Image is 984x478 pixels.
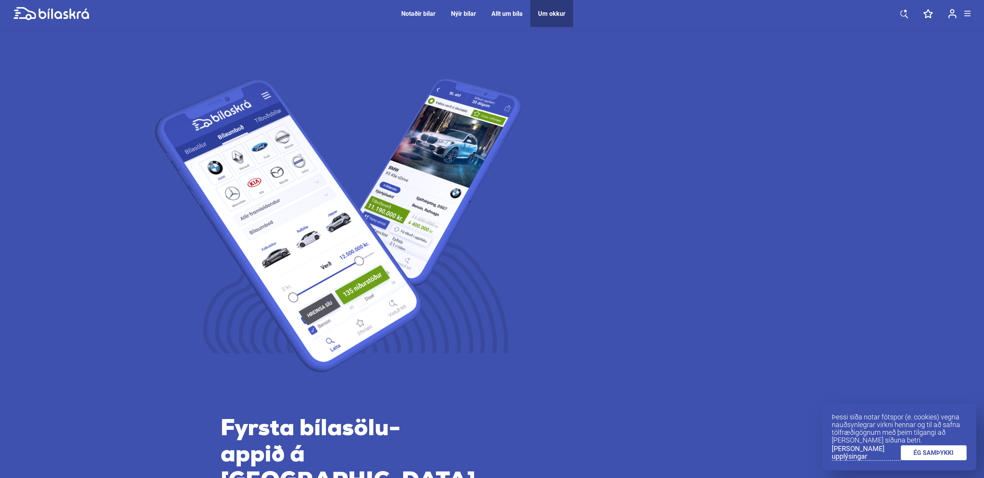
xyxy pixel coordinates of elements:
a: [PERSON_NAME] upplýsingar [832,445,901,461]
img: user-login.svg [948,9,957,19]
a: Notaðir bílar [401,10,436,17]
a: Um okkur [538,10,565,17]
p: Þessi síða notar fótspor (e. cookies) vegna nauðsynlegrar virkni hennar og til að safna tölfræðig... [832,413,967,444]
a: Allt um bíla [491,10,523,17]
a: Nýir bílar [451,10,476,17]
a: ÉG SAMÞYKKI [901,445,967,460]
